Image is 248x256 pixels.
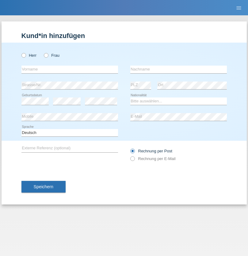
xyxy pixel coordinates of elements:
label: Rechnung per Post [130,149,172,153]
label: Herr [21,53,37,58]
h1: Kund*in hinzufügen [21,32,227,40]
i: menu [236,5,242,11]
span: Speichern [34,184,53,189]
input: Frau [44,53,48,57]
input: Rechnung per E-Mail [130,156,134,164]
input: Rechnung per Post [130,149,134,156]
input: Herr [21,53,25,57]
button: Speichern [21,181,66,193]
label: Frau [44,53,59,58]
label: Rechnung per E-Mail [130,156,176,161]
a: menu [233,6,245,10]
